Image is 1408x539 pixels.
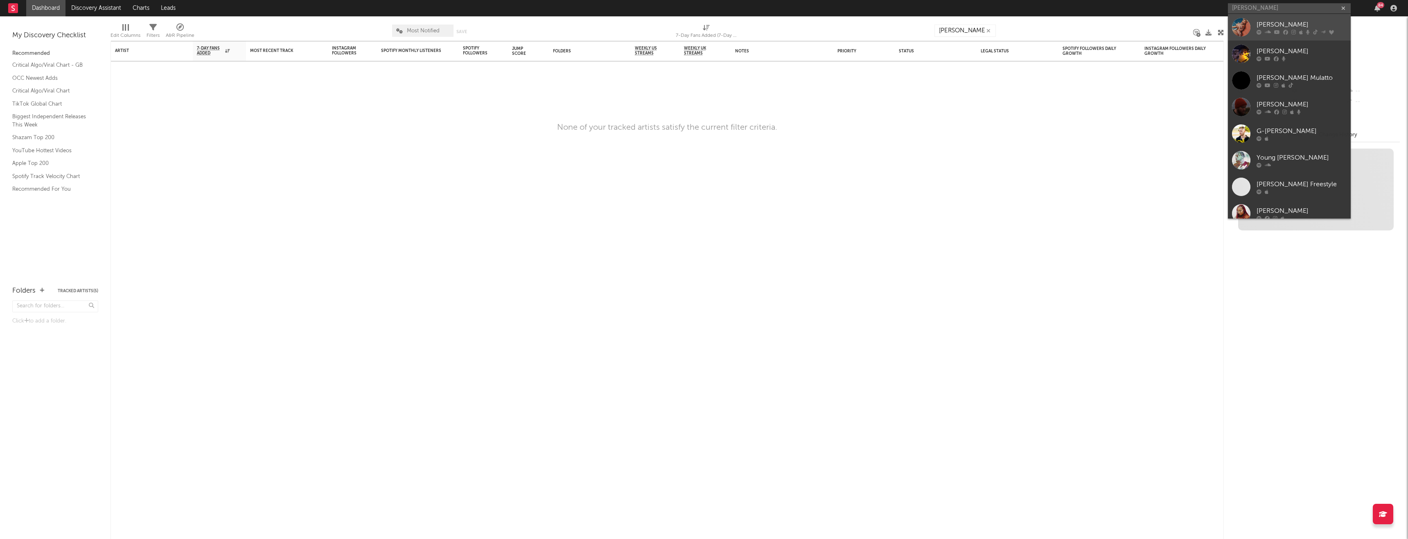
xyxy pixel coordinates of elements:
div: Young [PERSON_NAME] [1257,153,1347,162]
a: G-[PERSON_NAME] [1228,120,1351,147]
a: [PERSON_NAME] [1228,94,1351,120]
a: Recommended For You [12,185,90,194]
a: [PERSON_NAME] [1228,14,1351,41]
a: [PERSON_NAME] Freestyle [1228,174,1351,200]
span: Most Notified [407,28,440,34]
div: [PERSON_NAME] [1257,20,1347,29]
a: Young [PERSON_NAME] [1228,147,1351,174]
div: [PERSON_NAME] Mulatto [1257,73,1347,83]
div: Instagram Followers Daily Growth [1144,46,1206,56]
div: Filters [147,20,160,44]
div: Jump Score [512,46,533,56]
div: Priority [837,49,870,54]
div: [PERSON_NAME] [1257,206,1347,216]
a: [PERSON_NAME] [1228,41,1351,67]
div: Notes [735,49,817,54]
div: Legal Status [981,49,1034,54]
button: Tracked Artists(5) [58,289,98,293]
div: [PERSON_NAME] [1257,99,1347,109]
span: Weekly UK Streams [684,46,715,56]
div: A&R Pipeline [166,31,194,41]
div: Spotify Monthly Listeners [381,48,442,53]
div: None of your tracked artists satisfy the current filter criteria. [557,123,777,133]
button: Save [456,29,467,34]
input: Search for folders... [12,300,98,312]
div: 7-Day Fans Added (7-Day Fans Added) [676,20,737,44]
a: [PERSON_NAME] [1228,200,1351,227]
a: Biggest Independent Releases This Week [12,112,90,129]
div: Edit Columns [111,20,140,44]
a: Apple Top 200 [12,159,90,168]
span: Weekly US Streams [635,46,663,56]
a: Shazam Top 200 [12,133,90,142]
div: My Discovery Checklist [12,31,98,41]
a: TikTok Global Chart [12,99,90,108]
div: Edit Columns [111,31,140,41]
div: Most Recent Track [250,48,311,53]
button: 84 [1374,5,1380,11]
div: -- [1345,97,1400,107]
div: -- [1345,86,1400,97]
div: Click to add a folder. [12,316,98,326]
div: Folders [12,286,36,296]
div: [PERSON_NAME] Freestyle [1257,179,1347,189]
a: YouTube Hottest Videos [12,146,90,155]
div: Status [899,49,952,54]
div: Spotify Followers Daily Growth [1063,46,1124,56]
div: A&R Pipeline [166,20,194,44]
div: Folders [553,49,614,54]
div: [PERSON_NAME] [1257,46,1347,56]
a: Critical Algo/Viral Chart [12,86,90,95]
input: Search for artists [1228,3,1351,14]
input: Search... [934,25,996,37]
div: Filters [147,31,160,41]
a: [PERSON_NAME] Mulatto [1228,67,1351,94]
a: Spotify Track Velocity Chart [12,172,90,181]
div: Artist [115,48,176,53]
span: 7-Day Fans Added [197,46,223,56]
a: Critical Algo/Viral Chart - GB [12,61,90,70]
div: 7-Day Fans Added (7-Day Fans Added) [676,31,737,41]
div: G-[PERSON_NAME] [1257,126,1347,136]
a: OCC Newest Adds [12,74,90,83]
div: Recommended [12,49,98,59]
div: Instagram Followers [332,46,361,56]
div: 84 [1377,2,1384,8]
div: Spotify Followers [463,46,492,56]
